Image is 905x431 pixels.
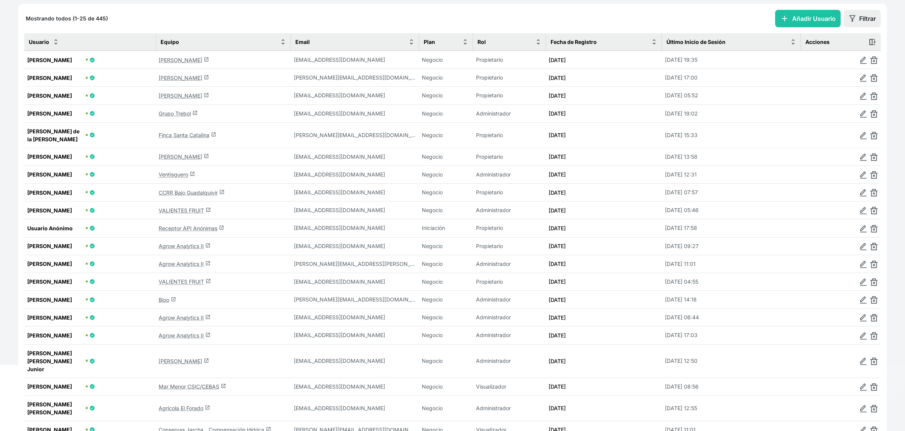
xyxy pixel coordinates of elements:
[159,243,211,249] a: Agrow Analytics IIlaunch
[86,245,88,248] span: 🟢
[419,122,473,148] td: Negocio
[662,122,801,148] td: [DATE] 15:33
[86,209,88,212] span: 🟢
[662,219,801,237] td: [DATE] 17:58
[419,166,473,183] td: Negocio
[206,207,211,212] span: launch
[86,155,88,158] span: 🟢
[473,184,546,201] td: Propietario
[860,56,867,64] img: edit
[662,69,801,87] td: [DATE] 17:00
[546,166,662,183] td: [DATE]
[89,225,95,231] span: Usuario Verificado
[291,291,419,309] td: john@bioo.tech
[27,56,84,64] span: [PERSON_NAME]
[870,92,878,100] img: delete
[662,148,801,166] td: [DATE] 13:58
[860,405,867,412] img: edit
[204,57,209,62] span: launch
[171,297,176,302] span: launch
[662,344,801,378] td: [DATE] 12:50
[291,219,419,237] td: anonimo@agrowanalytics.com
[159,358,209,364] a: [PERSON_NAME]launch
[159,314,211,321] a: Agrow Analytics IIlaunch
[419,255,473,273] td: Negocio
[86,359,88,362] span: 🟢
[205,405,210,410] span: launch
[291,255,419,273] td: celia.vincent@gmail.com
[27,383,84,390] span: [PERSON_NAME]
[86,407,88,410] span: 🟢
[86,262,88,265] span: 🟢
[89,111,95,116] span: Usuario Verificado
[27,260,84,268] span: [PERSON_NAME]
[291,87,419,105] td: jorgeramirezlaguarta@gmail.com
[651,39,657,45] img: sort
[409,39,414,45] img: sort
[860,74,867,82] img: edit
[291,166,419,183] td: lmorales@vwe.cl
[473,105,546,122] td: Administrador
[535,39,541,45] img: sort
[280,39,286,45] img: sort
[27,349,84,373] span: [PERSON_NAME] [PERSON_NAME] Junior
[546,87,662,105] td: [DATE]
[546,291,662,309] td: [DATE]
[27,170,84,178] span: [PERSON_NAME]
[860,383,867,391] img: edit
[870,314,878,322] img: delete
[870,56,878,64] img: delete
[419,69,473,87] td: Negocio
[204,153,209,159] span: launch
[546,122,662,148] td: [DATE]
[159,189,225,196] a: CCRR Bajo Guadalquivirlaunch
[870,207,878,214] img: delete
[27,331,84,339] span: [PERSON_NAME]
[870,405,878,412] img: delete
[291,51,419,69] td: soygariner@gmail.com
[159,75,209,81] a: [PERSON_NAME]launch
[662,378,801,395] td: [DATE] 08:56
[86,77,88,80] span: 🟢
[662,237,801,255] td: [DATE] 09:27
[86,298,88,301] span: 🟢
[419,201,473,219] td: Negocio
[221,383,226,389] span: launch
[662,326,801,344] td: [DATE] 17:03
[473,237,546,255] td: Propietario
[159,332,211,339] a: Agrow Analytics IIlaunch
[86,94,88,97] span: 🟢
[205,332,211,337] span: launch
[159,225,224,231] a: Receptor API Anónimaslaunch
[473,122,546,148] td: Propietario
[860,261,867,268] img: edit
[546,273,662,290] td: [DATE]
[870,110,878,118] img: delete
[473,395,546,421] td: Administrador
[89,190,95,195] span: Usuario Verificado
[662,166,801,183] td: [DATE] 12:31
[291,309,419,326] td: inbal@gmail.com
[86,173,88,176] span: 🟢
[27,127,84,143] span: [PERSON_NAME] de la [PERSON_NAME]
[159,405,210,411] a: Agrícola El Foradolaunch
[473,255,546,273] td: Administrador
[205,314,211,320] span: launch
[291,326,419,344] td: antoniogomez.aed@gmail.com
[27,400,84,416] span: [PERSON_NAME] [PERSON_NAME]
[662,201,801,219] td: [DATE] 05:46
[546,237,662,255] td: [DATE]
[159,153,209,160] a: [PERSON_NAME]launch
[869,38,876,46] img: action
[860,358,867,365] img: edit
[86,385,88,388] span: 🟢
[89,261,95,267] span: Usuario Verificado
[27,153,84,161] span: [PERSON_NAME]
[419,87,473,105] td: Negocio
[870,332,878,340] img: delete
[291,122,419,148] td: alfredo@fincasantacatalina.com
[29,38,49,46] span: Usuario
[473,344,546,378] td: Administrador
[159,297,176,303] a: Bioolaunch
[662,273,801,290] td: [DATE] 04:55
